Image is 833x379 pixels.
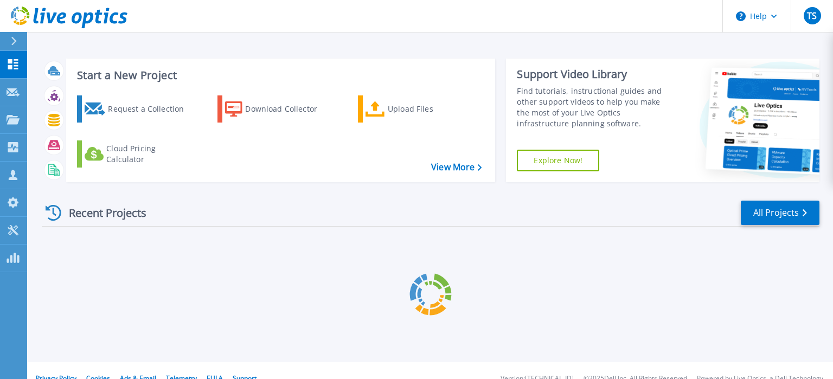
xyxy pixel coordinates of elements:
[741,201,819,225] a: All Projects
[77,140,198,168] a: Cloud Pricing Calculator
[77,95,198,123] a: Request a Collection
[807,11,817,20] span: TS
[388,98,475,120] div: Upload Files
[431,162,482,172] a: View More
[517,150,599,171] a: Explore Now!
[217,95,338,123] a: Download Collector
[358,95,479,123] a: Upload Files
[245,98,332,120] div: Download Collector
[42,200,161,226] div: Recent Projects
[108,98,195,120] div: Request a Collection
[77,69,482,81] h3: Start a New Project
[517,86,674,129] div: Find tutorials, instructional guides and other support videos to help you make the most of your L...
[517,67,674,81] div: Support Video Library
[106,143,193,165] div: Cloud Pricing Calculator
